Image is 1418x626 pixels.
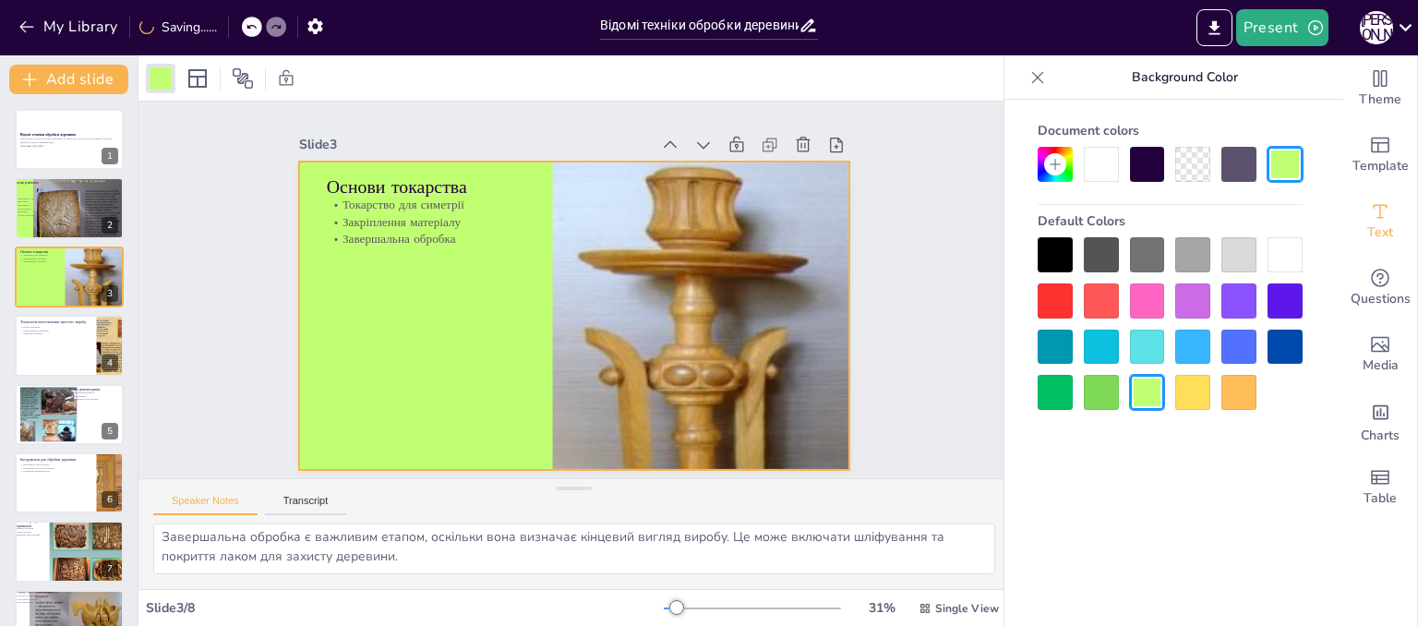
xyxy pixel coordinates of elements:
input: Insert title [600,12,799,39]
div: Document colors [1038,114,1303,147]
p: Практика робить майстра [15,210,34,216]
p: Важливість інструментів [20,463,91,466]
span: Media [1363,355,1399,376]
button: Present [1236,9,1328,46]
div: 7 [15,521,124,582]
div: Saving...... [139,18,217,36]
p: Обробка поверхні [20,332,91,336]
p: Правильне використання [20,470,91,474]
strong: Відомі техніки обробки деревини [20,132,76,137]
p: Поради для початківців [15,589,113,595]
p: Різні техніки [69,394,118,398]
div: Add ready made slides [1343,122,1417,188]
p: Background Color [1052,55,1317,100]
textarea: Токарство дозволяє створювати симетричні вироби, що є важливим аспектом дизайну. Це техніка, яка ... [153,524,995,574]
p: Відео демонстрація [69,386,118,391]
div: 5 [15,384,124,445]
p: Технологія виготовлення простого виробу [20,319,91,325]
p: Основи токарства [475,166,825,551]
span: Template [1352,156,1409,176]
p: Вибір матеріалу [20,326,91,330]
button: А [PERSON_NAME] [1360,9,1393,46]
div: Change the overall theme [1343,55,1417,122]
button: Add slide [9,65,128,94]
p: Захисні засоби [13,530,43,534]
div: 3 [15,247,124,307]
p: Generated with [URL] [20,144,118,148]
p: Правила безпеки [13,527,43,531]
p: Закріплення матеріалу [453,146,797,525]
span: Theme [1359,90,1401,110]
div: 4 [102,355,118,371]
span: Questions [1351,289,1411,309]
p: Завершальна обробка [20,260,118,264]
div: Slide 3 [625,177,872,450]
span: Charts [1361,426,1400,446]
div: Slide 3 / 8 [146,599,664,617]
p: Підготовка інструментів [20,329,91,332]
div: 31 % [859,599,904,617]
p: Основи токарства [20,249,118,255]
div: Add charts and graphs [1343,388,1417,454]
div: А [PERSON_NAME] [1360,11,1393,44]
p: Початок з простого [15,594,113,597]
div: Layout [183,64,212,93]
p: Токарство для симетрії [466,158,810,537]
div: 1 [15,109,124,170]
button: Speaker Notes [153,495,258,515]
button: Export to PowerPoint [1196,9,1232,46]
p: Закріплення матеріалу [20,257,118,260]
p: Різьблення - це мистецтво [15,196,34,202]
div: Add text boxes [1343,188,1417,255]
div: Add images, graphics, shapes or video [1343,321,1417,388]
span: Single View [935,601,999,616]
div: 2 [102,217,118,234]
button: Transcript [265,495,347,515]
div: 1 [102,148,118,164]
span: Text [1367,223,1393,243]
div: 6 [102,491,118,508]
p: Регулярна практика [15,597,113,601]
button: My Library [14,12,126,42]
div: Default Colors [1038,205,1303,237]
p: Важливість інструментів [15,203,34,210]
div: 3 [102,285,118,302]
span: Table [1364,488,1397,509]
p: Презентація охоплює основи різьблення та токарства, технології виготовлення простих виробів та де... [20,138,118,144]
p: Інструменти для обробки деревини [20,457,91,463]
p: Токарство для симетрії [20,253,118,257]
div: 6 [15,452,124,513]
div: 2 [15,177,124,238]
div: Get real-time input from your audience [1343,255,1417,321]
div: 7 [102,560,118,577]
p: Експерименти [15,600,113,604]
div: 4 [15,315,124,376]
p: Різноманітність інструментів [20,466,91,470]
div: 5 [102,423,118,439]
span: Position [232,67,254,90]
div: Add a table [1343,454,1417,521]
p: Основи різьблення [15,180,72,184]
p: Перевірка інструментів [13,534,43,537]
p: Безпека при роботі з деревиною [15,519,58,529]
p: Візуалізація процесів [69,391,118,394]
p: Завершальна обробка [440,135,784,514]
p: Практичне застосування [69,397,118,401]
